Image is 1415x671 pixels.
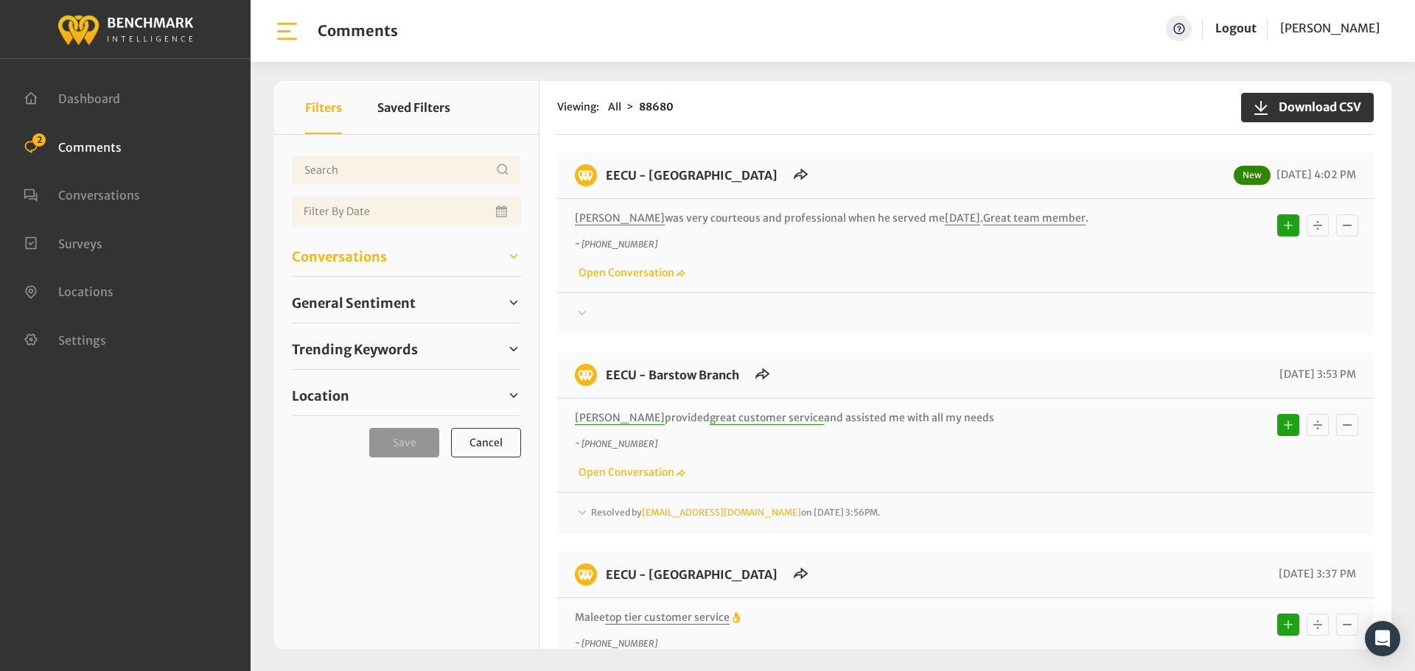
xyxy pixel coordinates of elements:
a: Conversations [24,186,140,201]
span: top tier customer service [605,611,730,625]
span: Locations [58,284,113,299]
a: Settings [24,331,106,346]
i: ~ [PHONE_NUMBER] [575,438,657,449]
div: Basic example [1273,211,1362,240]
span: Great team member [983,211,1086,225]
span: [DATE] [945,211,980,225]
img: benchmark [575,364,597,386]
a: Comments 2 [24,138,122,153]
p: was very courteous and professional when he served me . . [575,211,1161,226]
span: Dashboard [58,91,120,106]
h6: EECU - Barstow Branch [597,364,748,386]
button: Filters [305,81,342,134]
div: Open Intercom Messenger [1365,621,1400,656]
a: Conversations [292,245,521,267]
h1: Comments [318,22,398,40]
span: New [1234,166,1271,185]
span: Download CSV [1270,98,1361,116]
span: [DATE] 3:53 PM [1276,368,1356,381]
span: Trending Keywords [292,340,418,359]
button: Cancel [451,428,521,457]
div: Resolved by[EMAIL_ADDRESS][DOMAIN_NAME]on [DATE] 3:56PM. [575,505,1356,522]
span: Comments [58,139,122,154]
div: Basic example [1273,410,1362,440]
img: benchmark [575,563,597,586]
span: [DATE] 4:02 PM [1273,168,1356,181]
a: Dashboard [24,90,120,105]
a: EECU - [GEOGRAPHIC_DATA] [606,168,778,183]
span: Conversations [58,188,140,203]
strong: 88680 [639,100,674,113]
span: [PERSON_NAME] [575,411,665,425]
span: Surveys [58,236,102,250]
p: Malee 👌 [575,610,1161,625]
a: Surveys [24,235,102,250]
span: Settings [58,332,106,347]
a: EECU - [GEOGRAPHIC_DATA] [606,567,778,582]
span: [DATE] 3:37 PM [1275,567,1356,580]
button: Saved Filters [377,81,450,134]
a: Logout [1215,15,1257,41]
a: Logout [1215,21,1257,35]
button: Open Calendar [493,197,512,226]
h6: EECU - Clinton Way [597,563,786,586]
a: General Sentiment [292,292,521,314]
button: Download CSV [1241,93,1374,122]
span: Resolved by on [DATE] 3:56PM. [591,507,881,518]
p: provided and assisted me with all my needs [575,410,1161,426]
span: Viewing: [557,99,599,115]
span: Conversations [292,247,387,267]
a: Open Conversation [575,466,685,479]
input: Username [292,155,521,185]
div: Basic example [1273,610,1362,639]
h6: EECU - Clovis North Branch [597,164,786,186]
a: EECU - Barstow Branch [606,368,739,382]
img: benchmark [575,164,597,186]
a: Locations [24,283,113,298]
span: great customer service [710,411,824,425]
span: [PERSON_NAME] [575,211,665,225]
input: Date range input field [292,197,521,226]
span: [PERSON_NAME] [1280,21,1380,35]
a: Location [292,384,521,407]
a: [PERSON_NAME] [1280,15,1380,41]
a: Open Conversation [575,266,685,279]
span: Location [292,386,349,406]
i: ~ [PHONE_NUMBER] [575,239,657,250]
a: Trending Keywords [292,338,521,360]
img: benchmark [57,11,194,47]
span: All [608,100,621,113]
span: 2 [32,133,46,147]
i: ~ [PHONE_NUMBER] [575,638,657,649]
img: bar [274,18,300,44]
a: [EMAIL_ADDRESS][DOMAIN_NAME] [642,507,801,518]
span: General Sentiment [292,293,416,313]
